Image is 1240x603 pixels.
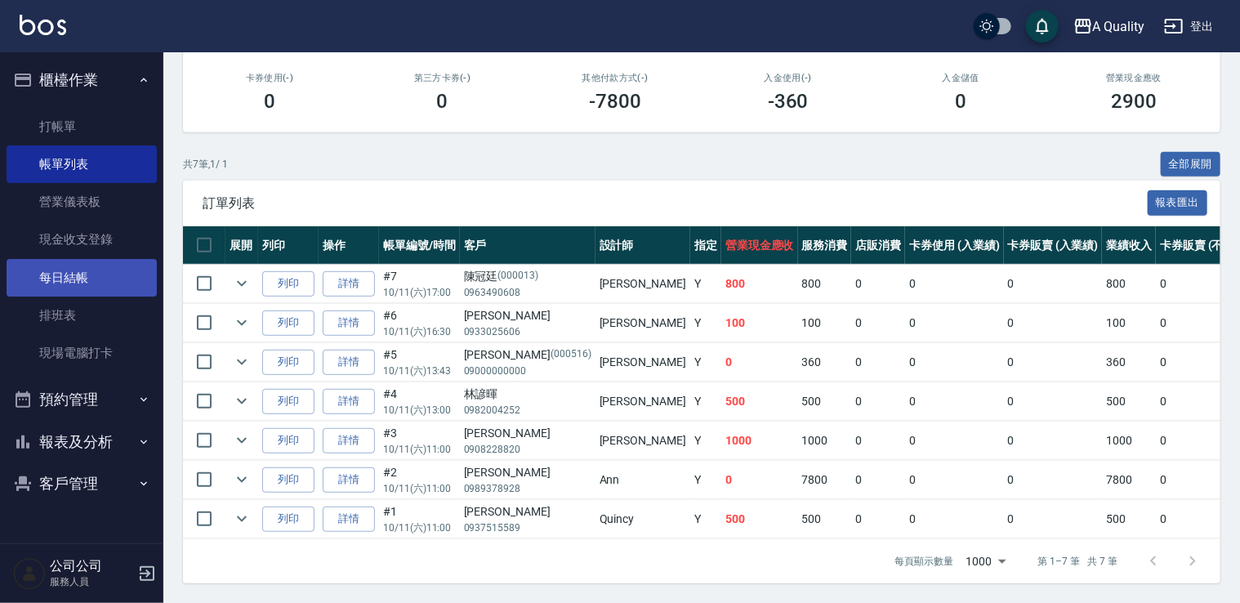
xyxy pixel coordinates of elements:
[464,442,591,457] p: 0908228820
[1093,16,1145,37] div: A Quality
[905,500,1004,538] td: 0
[595,265,690,303] td: [PERSON_NAME]
[262,350,314,375] button: 列印
[460,226,595,265] th: 客戶
[203,195,1148,212] span: 訂單列表
[721,304,798,342] td: 100
[721,343,798,382] td: 0
[1102,343,1156,382] td: 360
[595,343,690,382] td: [PERSON_NAME]
[905,422,1004,460] td: 0
[7,297,157,334] a: 排班表
[464,520,591,535] p: 0937515589
[798,422,852,460] td: 1000
[379,382,460,421] td: #4
[905,343,1004,382] td: 0
[690,382,721,421] td: Y
[437,90,448,113] h3: 0
[230,389,254,413] button: expand row
[595,422,690,460] td: [PERSON_NAME]
[464,285,591,300] p: 0963490608
[7,378,157,421] button: 預約管理
[464,307,591,324] div: [PERSON_NAME]
[690,304,721,342] td: Y
[1004,343,1103,382] td: 0
[464,386,591,403] div: 林諺暉
[595,304,690,342] td: [PERSON_NAME]
[383,324,456,339] p: 10/11 (六) 16:30
[851,382,905,421] td: 0
[894,73,1028,83] h2: 入金儲值
[379,265,460,303] td: #7
[464,503,591,520] div: [PERSON_NAME]
[464,464,591,481] div: [PERSON_NAME]
[262,271,314,297] button: 列印
[798,343,852,382] td: 360
[690,461,721,499] td: Y
[464,324,591,339] p: 0933025606
[721,226,798,265] th: 營業現金應收
[798,265,852,303] td: 800
[960,539,1012,583] div: 1000
[383,364,456,378] p: 10/11 (六) 13:43
[323,507,375,532] a: 詳情
[1038,554,1117,569] p: 第 1–7 筆 共 7 筆
[498,268,539,285] p: (000013)
[690,500,721,538] td: Y
[379,422,460,460] td: #3
[798,304,852,342] td: 100
[464,268,591,285] div: 陳冠廷
[262,467,314,493] button: 列印
[851,226,905,265] th: 店販消費
[690,265,721,303] td: Y
[323,350,375,375] a: 詳情
[230,507,254,531] button: expand row
[7,221,157,258] a: 現金收支登錄
[258,226,319,265] th: 列印
[851,304,905,342] td: 0
[7,145,157,183] a: 帳單列表
[50,558,133,574] h5: 公司公司
[851,461,905,499] td: 0
[7,259,157,297] a: 每日結帳
[798,461,852,499] td: 7800
[1102,382,1156,421] td: 500
[721,461,798,499] td: 0
[595,382,690,421] td: [PERSON_NAME]
[262,389,314,414] button: 列印
[894,554,953,569] p: 每頁顯示數量
[464,346,591,364] div: [PERSON_NAME]
[595,226,690,265] th: 設計師
[1004,304,1103,342] td: 0
[1004,226,1103,265] th: 卡券販賣 (入業績)
[7,108,157,145] a: 打帳單
[379,343,460,382] td: #5
[464,481,591,496] p: 0989378928
[262,310,314,336] button: 列印
[183,157,228,172] p: 共 7 筆, 1 / 1
[383,285,456,300] p: 10/11 (六) 17:00
[551,346,591,364] p: (000516)
[1102,422,1156,460] td: 1000
[1026,10,1059,42] button: save
[379,461,460,499] td: #2
[230,310,254,335] button: expand row
[851,500,905,538] td: 0
[1067,10,1152,43] button: A Quality
[383,520,456,535] p: 10/11 (六) 11:00
[1148,190,1208,216] button: 報表匯出
[595,461,690,499] td: Ann
[20,15,66,35] img: Logo
[323,271,375,297] a: 詳情
[383,403,456,418] p: 10/11 (六) 13:00
[1004,500,1103,538] td: 0
[319,226,379,265] th: 操作
[50,574,133,589] p: 服務人員
[721,265,798,303] td: 800
[1161,152,1221,177] button: 全部展開
[323,467,375,493] a: 詳情
[225,226,258,265] th: 展開
[1102,461,1156,499] td: 7800
[7,334,157,372] a: 現場電腦打卡
[798,382,852,421] td: 500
